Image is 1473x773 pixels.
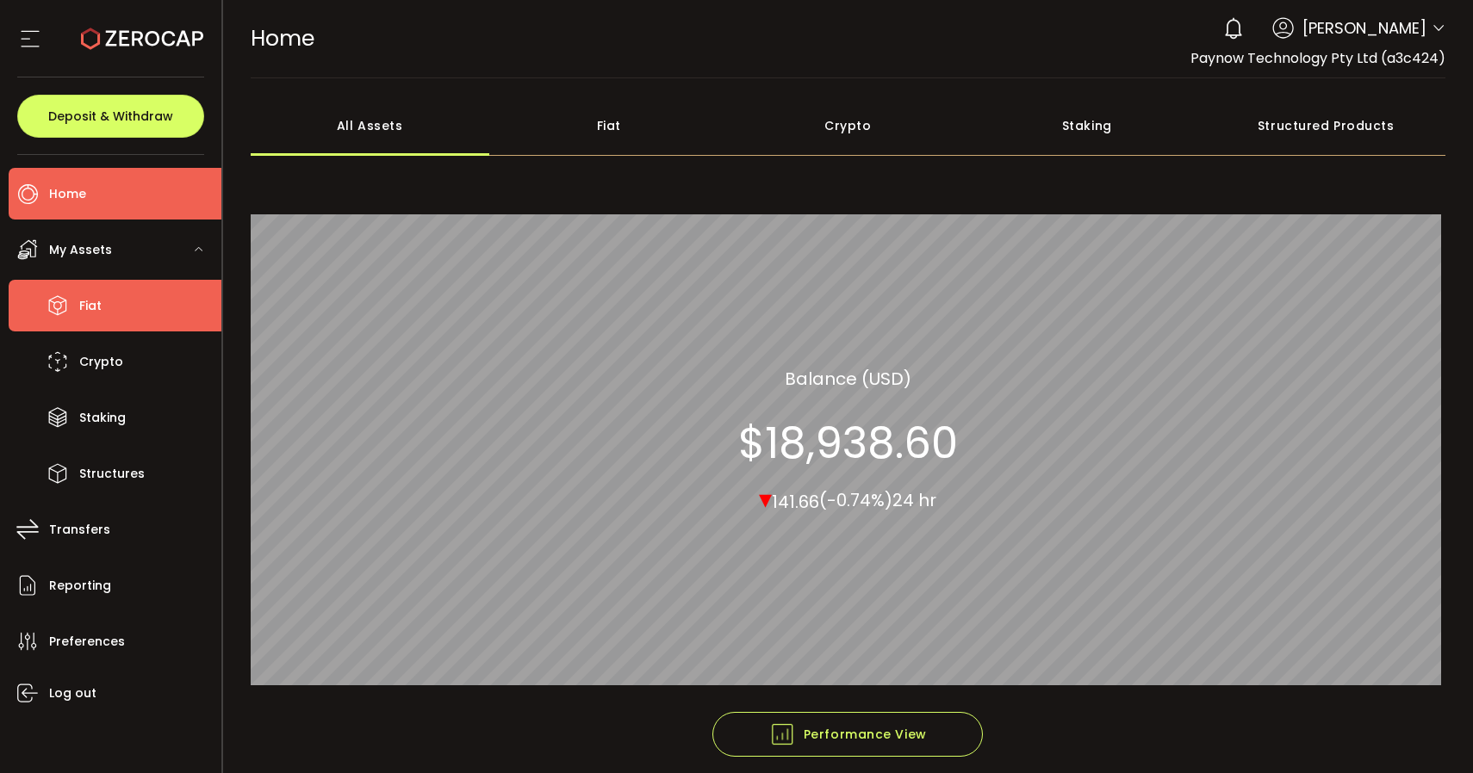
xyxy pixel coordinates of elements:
[1268,587,1473,773] iframe: Chat Widget
[967,96,1207,156] div: Staking
[49,681,96,706] span: Log out
[251,23,314,53] span: Home
[49,238,112,263] span: My Assets
[819,488,892,512] span: (-0.74%)
[79,349,123,374] span: Crypto
[759,479,772,516] span: ▾
[769,721,927,747] span: Performance View
[729,96,968,156] div: Crypto
[489,96,729,156] div: Fiat
[49,629,125,654] span: Preferences
[49,182,86,207] span: Home
[79,294,102,318] span: Fiat
[892,488,936,512] span: 24 hr
[79,405,126,430] span: Staking
[49,573,111,598] span: Reporting
[738,417,958,468] section: $18,938.60
[48,110,173,122] span: Deposit & Withdraw
[1207,96,1446,156] div: Structured Products
[49,517,110,542] span: Transfers
[79,461,145,486] span: Structures
[251,96,490,156] div: All Assets
[712,712,983,757] button: Performance View
[17,95,204,138] button: Deposit & Withdraw
[785,365,911,391] section: Balance (USD)
[1302,16,1426,40] span: [PERSON_NAME]
[1190,48,1445,68] span: Paynow Technology Pty Ltd (a3c424)
[772,489,819,513] span: 141.66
